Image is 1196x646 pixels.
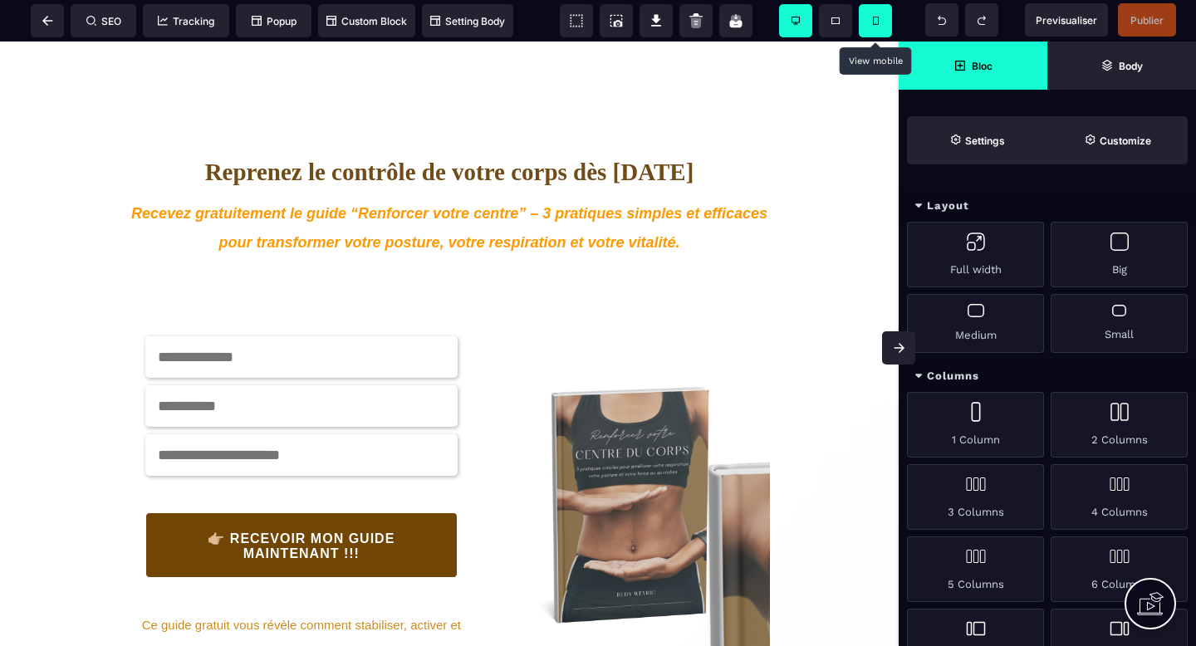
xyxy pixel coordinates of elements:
div: Full width [907,222,1044,287]
span: Popup [252,15,297,27]
span: Publier [1130,14,1164,27]
span: SEO [86,15,121,27]
div: 5 Columns [907,536,1044,602]
span: View components [560,4,593,37]
span: Settings [907,116,1047,164]
span: Tracking [158,15,214,27]
span: Open Layer Manager [1047,42,1196,90]
div: Medium [907,294,1044,353]
img: b5817189f640a198fbbb5bc8c2515528_10.png [474,316,770,611]
span: Open Blocks [899,42,1047,90]
span: Setting Body [430,15,505,27]
strong: Settings [965,135,1005,147]
span: Screenshot [600,4,633,37]
strong: Customize [1100,135,1151,147]
div: 6 Columns [1051,536,1188,602]
div: Layout [899,191,1196,222]
div: 3 Columns [907,464,1044,530]
button: 👉🏼 RECEVOIR MON GUIDE MAINTENANT !!! [145,471,458,536]
div: 2 Columns [1051,392,1188,458]
div: Small [1051,294,1188,353]
span: Preview [1025,3,1108,37]
div: 1 Column [907,392,1044,458]
div: Big [1051,222,1188,287]
span: Open Style Manager [1047,116,1188,164]
span: Custom Block [326,15,407,27]
strong: Body [1119,60,1143,72]
div: 4 Columns [1051,464,1188,530]
span: Previsualiser [1036,14,1097,27]
strong: Bloc [972,60,993,72]
div: Columns [899,361,1196,392]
